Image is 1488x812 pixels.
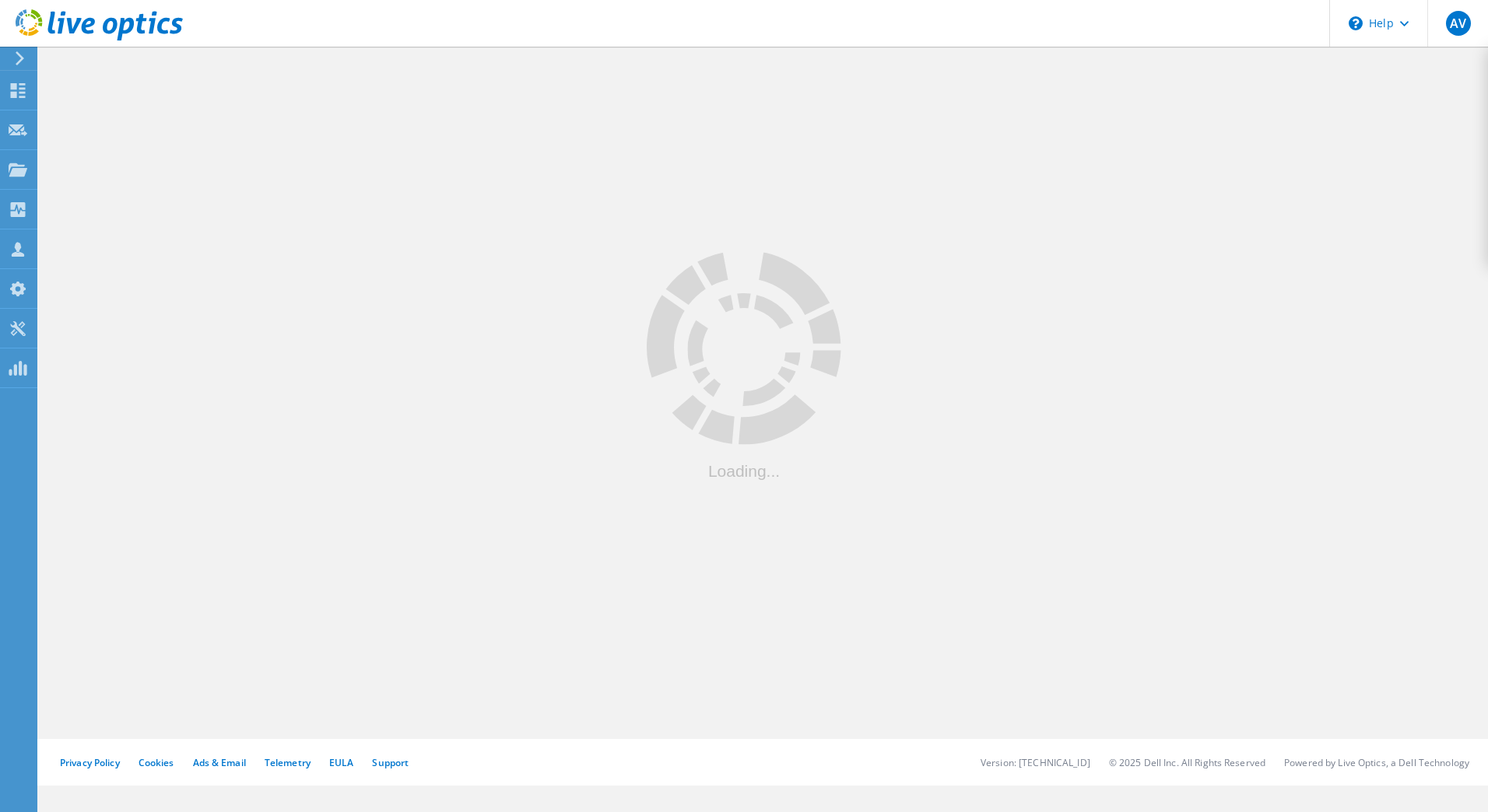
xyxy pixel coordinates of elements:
[647,462,841,478] div: Loading...
[372,756,409,769] a: Support
[1349,16,1363,30] svg: \n
[139,756,174,769] a: Cookies
[1284,756,1469,769] li: Powered by Live Optics, a Dell Technology
[60,756,120,769] a: Privacy Policy
[981,756,1090,769] li: Version: [TECHNICAL_ID]
[329,756,353,769] a: EULA
[193,756,246,769] a: Ads & Email
[1450,17,1466,30] span: AV
[265,756,311,769] a: Telemetry
[16,33,183,44] a: Live Optics Dashboard
[1109,756,1265,769] li: © 2025 Dell Inc. All Rights Reserved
